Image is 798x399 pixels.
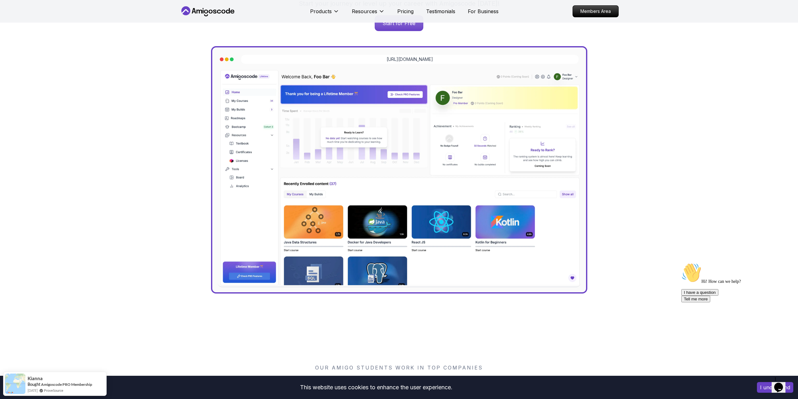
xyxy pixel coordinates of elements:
[387,56,433,62] a: [URL][DOMAIN_NAME]
[5,380,748,394] div: This website uses cookies to enhance the user experience.
[44,388,63,393] a: ProveSource
[28,388,38,393] span: [DATE]
[41,382,92,387] a: Amigoscode PRO Membership
[679,260,792,371] iframe: chat widget
[3,29,40,35] button: I have a question
[573,5,619,17] a: Members Area
[3,3,115,42] div: 👋Hi! How can we help?I have a questionTell me more
[217,69,581,287] img: dashboard
[5,374,25,394] img: provesource social proof notification image
[468,8,499,15] a: For Business
[180,364,619,371] p: OUR AMIGO STUDENTS WORK IN TOP COMPANIES
[573,6,618,17] p: Members Area
[352,8,385,20] button: Resources
[352,8,377,15] p: Resources
[375,16,423,31] p: Start for Free
[310,8,339,20] button: Products
[28,382,40,387] span: Bought
[3,3,23,23] img: :wave:
[772,374,792,393] iframe: chat widget
[310,8,332,15] p: Products
[28,376,43,381] span: Kianna
[757,382,793,393] button: Accept cookies
[397,8,414,15] a: Pricing
[426,8,455,15] a: Testimonials
[3,35,31,42] button: Tell me more
[3,19,62,24] span: Hi! How can we help?
[375,15,423,31] a: Start for Free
